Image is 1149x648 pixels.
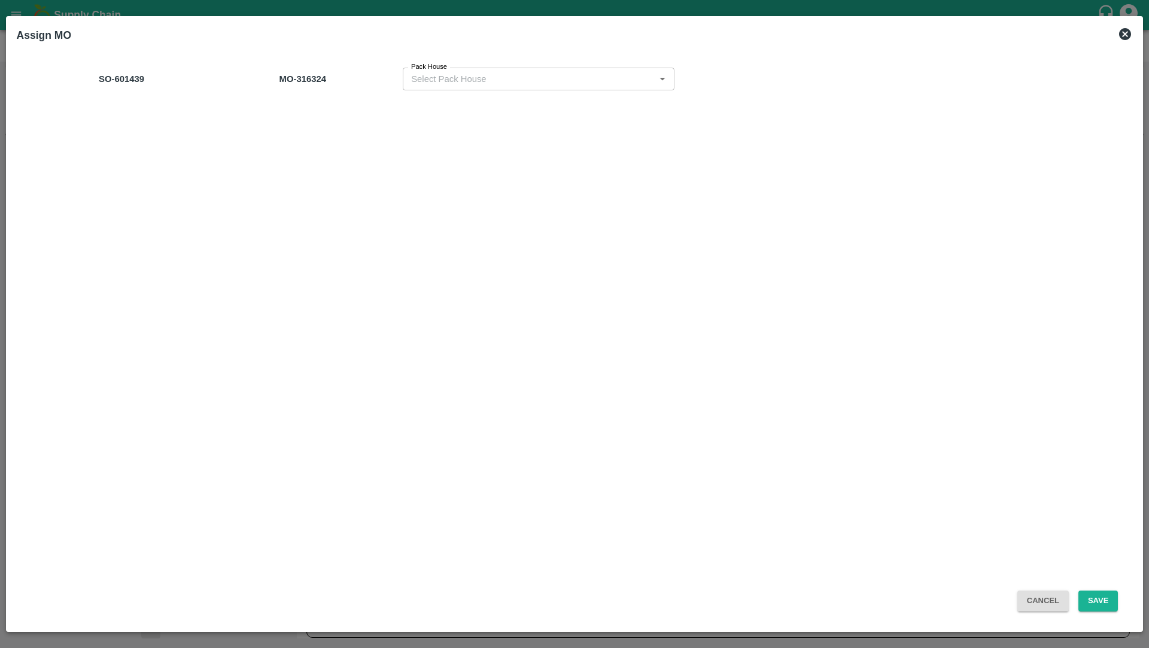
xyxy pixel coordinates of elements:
button: Open [655,71,670,87]
button: Save [1078,591,1118,612]
button: Cancel [1017,591,1069,612]
b: Assign MO [17,29,71,41]
label: Pack House [411,62,447,72]
b: SO- 601439 [99,74,144,84]
input: Select Pack House [406,71,651,87]
b: MO- 316324 [279,74,326,84]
